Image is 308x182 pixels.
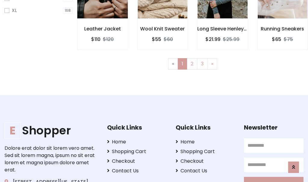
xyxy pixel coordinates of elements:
del: $120 [103,36,114,43]
a: Checkout [176,158,235,165]
a: Next [207,58,217,70]
h6: Leather Jacket [77,26,128,32]
a: Shopping Cart [107,148,167,155]
a: Home [176,138,235,146]
a: 1 [178,58,187,70]
a: Contact Us [176,167,235,174]
del: $25.99 [223,36,239,43]
span: » [211,60,213,67]
h5: Newsletter [244,124,303,131]
h6: $110 [91,36,100,42]
del: $60 [164,36,173,43]
a: 3 [197,58,208,70]
label: XL [12,7,17,14]
h6: $55 [152,36,161,42]
h5: Quick Links [176,124,235,131]
nav: Page navigation [82,58,303,70]
a: Contact Us [107,167,167,174]
span: 168 [63,8,72,14]
h5: Quick Links [107,124,167,131]
a: 2 [187,58,197,70]
h6: Long Sleeve Henley T-Shirt [197,26,248,32]
a: EShopper [5,124,98,137]
h6: Wool Knit Sweater [137,26,188,32]
span: E [5,122,21,139]
a: Shopping Cart [176,148,235,155]
del: $75 [284,36,293,43]
p: Dolore erat dolor sit lorem vero amet. Sed sit lorem magna, ipsum no sit erat lorem et magna ipsu... [5,145,98,174]
a: Checkout [107,158,167,165]
h6: $65 [272,36,281,42]
h1: Shopper [5,124,98,137]
h6: Running Sneakers [257,26,308,32]
a: Home [107,138,167,146]
h6: $21.99 [205,36,220,42]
